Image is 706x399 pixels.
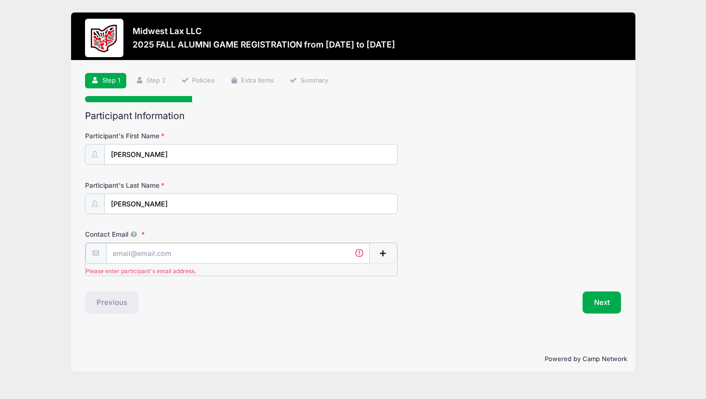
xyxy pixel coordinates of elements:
label: Participant's Last Name [85,181,264,190]
label: Participant's First Name [85,131,264,141]
h3: Midwest Lax LLC [133,26,395,36]
a: Extra Items [224,73,280,89]
button: Next [583,291,621,314]
input: Participant's Last Name [104,193,398,214]
span: Please enter participant's email address. [85,267,397,276]
a: Policies [175,73,221,89]
label: Contact Email [85,230,264,239]
input: Participant's First Name [104,144,398,165]
p: Powered by Camp Network [79,354,628,364]
h3: 2025 FALL ALUMNI GAME REGISTRATION from [DATE] to [DATE] [133,39,395,49]
h2: Participant Information [85,110,621,121]
a: Summary [283,73,334,89]
a: Step 2 [129,73,172,89]
a: Step 1 [85,73,126,89]
input: email@email.com [106,243,370,264]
